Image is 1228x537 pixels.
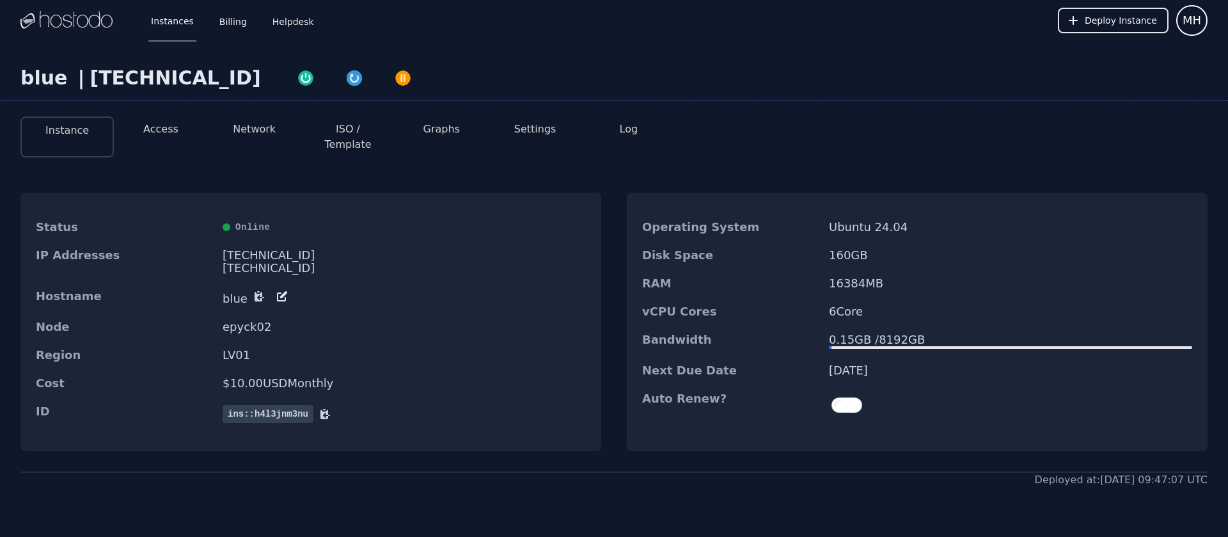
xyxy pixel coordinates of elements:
div: 0.15 GB / 8192 GB [829,333,1192,346]
div: Online [223,221,586,234]
button: Log [620,122,638,137]
dt: Region [36,349,212,362]
div: Deployed at: [DATE] 09:47:07 UTC [1035,472,1208,488]
dt: Bandwidth [642,333,819,349]
button: Restart [330,67,379,87]
dt: Disk Space [642,249,819,262]
dd: 160 GB [829,249,1192,262]
span: MH [1183,12,1201,29]
button: Access [143,122,178,137]
dt: vCPU Cores [642,305,819,318]
button: Graphs [423,122,460,137]
dd: blue [223,290,586,305]
span: Deploy Instance [1085,14,1157,27]
button: Instance [45,123,89,138]
dt: Auto Renew? [642,392,819,418]
dt: Operating System [642,221,819,234]
div: [TECHNICAL_ID] [90,67,260,90]
button: Power On [281,67,330,87]
div: | [72,67,90,90]
button: Settings [514,122,556,137]
dt: ID [36,405,212,423]
dt: Next Due Date [642,364,819,377]
button: Network [233,122,276,137]
dt: RAM [642,277,819,290]
dd: LV01 [223,349,586,362]
dd: [DATE] [829,364,1192,377]
img: Power On [297,69,315,87]
div: [TECHNICAL_ID] [223,262,586,275]
dd: 6 Core [829,305,1192,318]
button: User menu [1176,5,1208,36]
button: Deploy Instance [1058,8,1169,33]
dt: IP Addresses [36,249,212,275]
div: [TECHNICAL_ID] [223,249,586,262]
dd: 16384 MB [829,277,1192,290]
img: Restart [345,69,363,87]
dt: Hostname [36,290,212,305]
img: Logo [20,11,113,30]
dt: Node [36,321,212,333]
dd: $ 10.00 USD Monthly [223,377,586,390]
dt: Status [36,221,212,234]
dd: Ubuntu 24.04 [829,221,1192,234]
img: Power Off [394,69,412,87]
button: ISO / Template [311,122,384,152]
span: ins::h4l3jnm3nu [223,405,313,423]
dd: epyck02 [223,321,586,333]
button: Power Off [379,67,427,87]
div: blue [20,67,72,90]
dt: Cost [36,377,212,390]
